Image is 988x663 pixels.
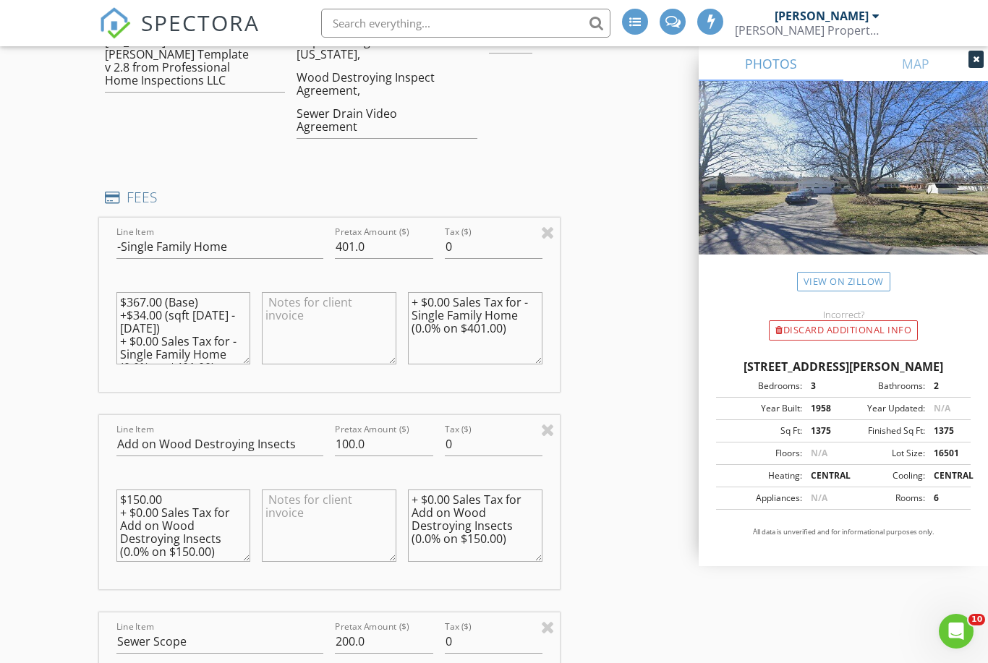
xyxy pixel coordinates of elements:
[775,9,869,23] div: [PERSON_NAME]
[297,107,440,133] div: Sewer Drain Video Agreement
[968,614,985,625] span: 10
[925,447,966,460] div: 16501
[802,402,843,415] div: 1958
[297,35,440,61] div: Inspection Agreement [US_STATE],
[811,492,827,504] span: N/A
[802,469,843,482] div: CENTRAL
[699,46,843,81] a: PHOTOS
[843,469,925,482] div: Cooling:
[934,402,950,414] span: N/A
[99,7,131,39] img: The Best Home Inspection Software - Spectora
[843,46,988,81] a: MAP
[811,447,827,459] span: N/A
[720,424,802,437] div: Sq Ft:
[699,309,988,320] div: Incorrect?
[501,36,519,48] span: hrs
[321,9,610,38] input: Search everything...
[99,20,260,50] a: SPECTORA
[720,402,802,415] div: Year Built:
[720,447,802,460] div: Floors:
[843,447,925,460] div: Lot Size:
[716,527,971,537] p: All data is unverified and for informational purposes only.
[141,7,260,38] span: SPECTORA
[699,81,988,289] img: streetview
[925,492,966,505] div: 6
[843,424,925,437] div: Finished Sq Ft:
[720,380,802,393] div: Bedrooms:
[720,492,802,505] div: Appliances:
[720,469,802,482] div: Heating:
[735,23,880,38] div: Kelley Property Inspections, LLC
[925,424,966,437] div: 1375
[802,424,843,437] div: 1375
[716,358,971,375] div: [STREET_ADDRESS][PERSON_NAME]
[297,71,440,97] div: Wood Destroying Inspect Agreement,
[105,35,249,87] div: [US_STATE] Default 2024 - [PERSON_NAME] Template v 2.8 from Professional Home Inspections LLC
[925,380,966,393] div: 2
[939,614,974,649] iframe: Intercom live chat
[843,492,925,505] div: Rooms:
[769,320,918,341] div: Discard Additional info
[797,272,890,291] a: View on Zillow
[843,380,925,393] div: Bathrooms:
[802,380,843,393] div: 3
[843,402,925,415] div: Year Updated:
[105,188,554,207] h4: FEES
[925,469,966,482] div: CENTRAL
